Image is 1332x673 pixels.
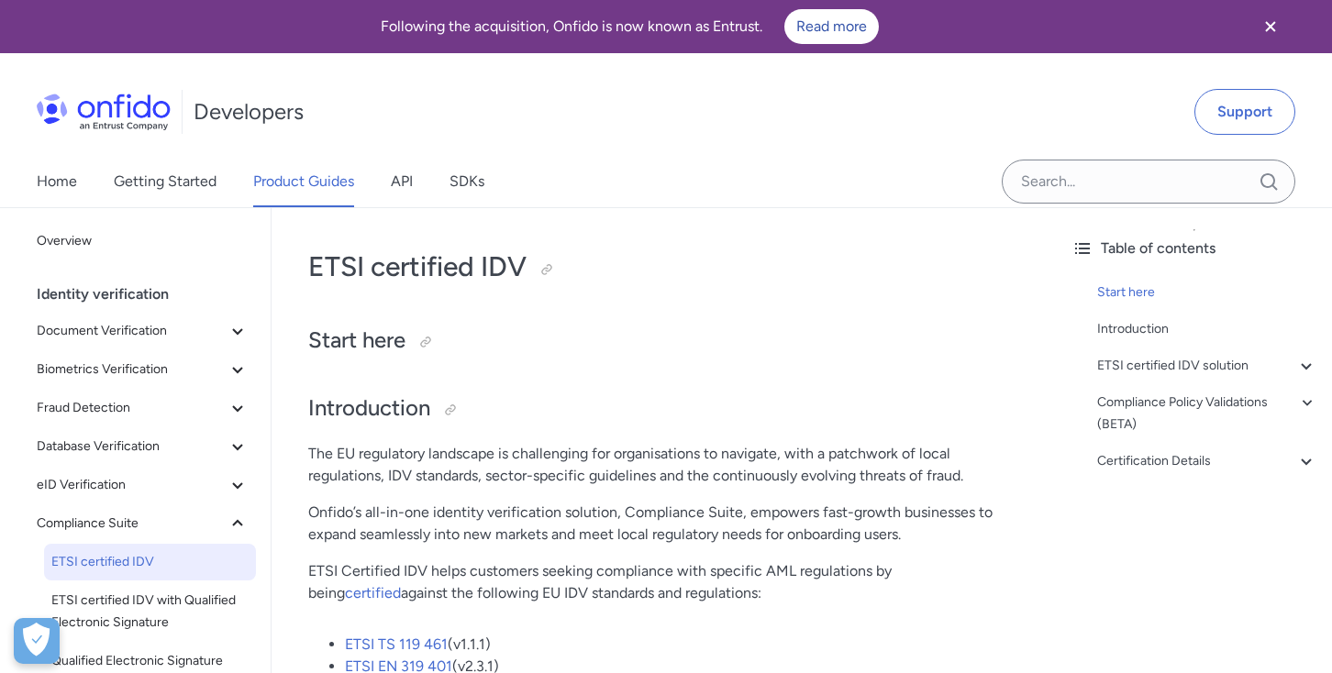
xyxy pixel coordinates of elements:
[308,443,1020,487] p: The EU regulatory landscape is challenging for organisations to navigate, with a patchwork of loc...
[29,390,256,426] button: Fraud Detection
[29,467,256,503] button: eID Verification
[253,156,354,207] a: Product Guides
[1237,4,1304,50] button: Close banner
[29,313,256,349] button: Document Verification
[37,436,227,458] span: Database Verification
[44,544,256,580] a: ETSI certified IDV
[308,325,1020,357] h2: Start here
[308,560,1020,604] p: ETSI Certified IDV helps customers seeking compliance with specific AML regulations by being agai...
[29,428,256,465] button: Database Verification
[22,9,1237,44] div: Following the acquisition, Onfido is now known as Entrust.
[29,223,256,259] a: Overview
[37,359,227,381] span: Biometrics Verification
[308,248,1020,285] h1: ETSI certified IDV
[37,94,171,130] img: Onfido Logo
[308,393,1020,425] h2: Introduction
[391,156,413,207] a: API
[37,230,249,252] span: Overview
[1097,392,1317,436] a: Compliance Policy Validations (BETA)
[1071,237,1317,259] div: Table of contents
[37,474,227,496] span: eID Verification
[37,276,263,313] div: Identity verification
[37,320,227,342] span: Document Verification
[1097,450,1317,472] a: Certification Details
[784,9,879,44] a: Read more
[1194,89,1295,135] a: Support
[345,634,1020,656] li: (v1.1.1)
[1097,318,1317,340] a: Introduction
[345,584,401,601] a: certified
[29,505,256,542] button: Compliance Suite
[14,618,60,664] button: Open Preferences
[450,156,484,207] a: SDKs
[37,397,227,419] span: Fraud Detection
[51,551,249,573] span: ETSI certified IDV
[37,156,77,207] a: Home
[14,618,60,664] div: Cookie Preferences
[308,502,1020,546] p: Onfido’s all-in-one identity verification solution, Compliance Suite, empowers fast-growth busine...
[194,97,304,127] h1: Developers
[1097,355,1317,377] a: ETSI certified IDV solution
[345,635,448,653] a: ETSI TS 119 461
[37,513,227,535] span: Compliance Suite
[1002,160,1295,204] input: Onfido search input field
[51,590,249,634] span: ETSI certified IDV with Qualified Electronic Signature
[1260,16,1282,38] svg: Close banner
[1097,281,1317,303] a: Start here
[29,351,256,388] button: Biometrics Verification
[114,156,216,207] a: Getting Started
[44,582,256,641] a: ETSI certified IDV with Qualified Electronic Signature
